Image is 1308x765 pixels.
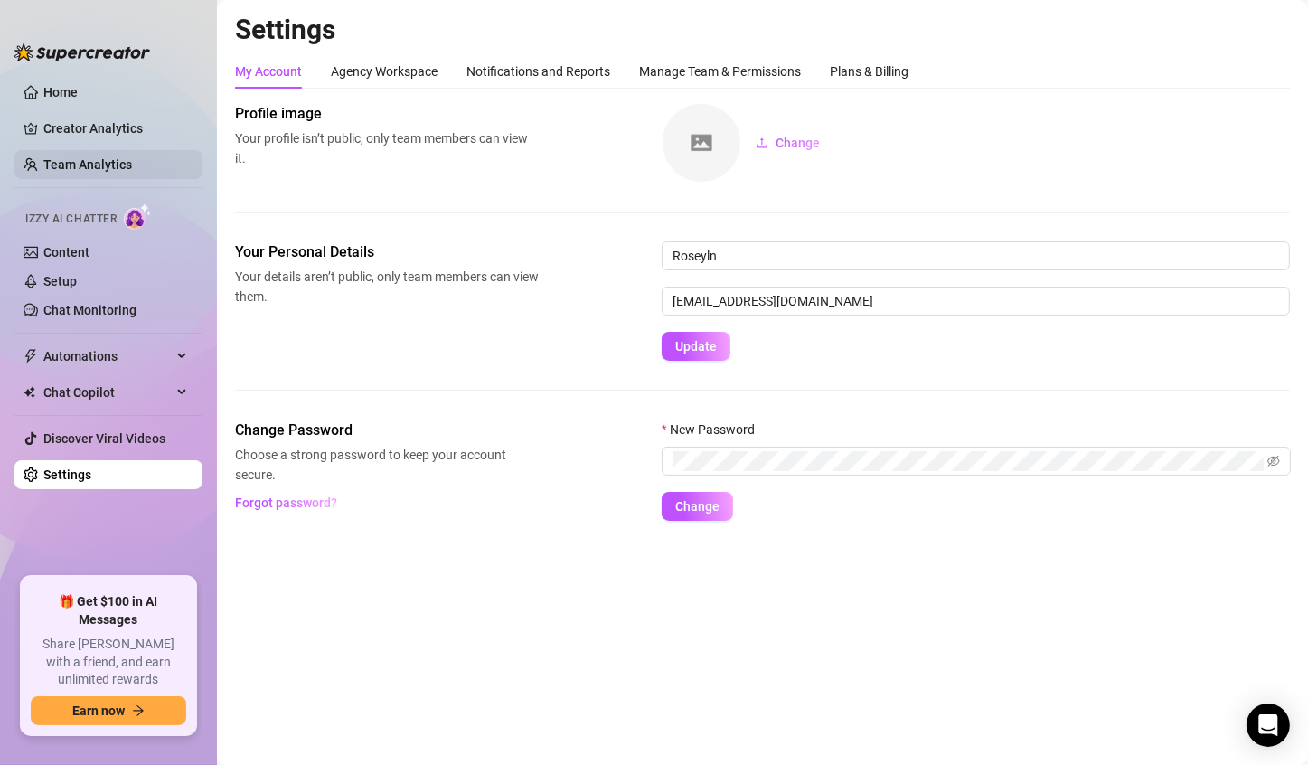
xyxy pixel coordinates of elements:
img: logo-BBDzfeDw.svg [14,43,150,61]
label: New Password [662,420,767,439]
a: Content [43,245,89,260]
div: Plans & Billing [830,61,908,81]
input: New Password [673,451,1264,471]
span: Change Password [235,420,539,441]
span: 🎁 Get $100 in AI Messages [31,593,186,628]
span: Your Personal Details [235,241,539,263]
button: Change [662,492,733,521]
a: Team Analytics [43,157,132,172]
span: Update [675,339,717,354]
span: Your details aren’t public, only team members can view them. [235,267,539,307]
button: Earn nowarrow-right [31,696,186,725]
a: Creator Analytics [43,114,188,143]
a: Discover Viral Videos [43,431,165,446]
div: Manage Team & Permissions [639,61,801,81]
input: Enter name [662,241,1290,270]
img: square-placeholder.png [663,104,740,182]
span: Your profile isn’t public, only team members can view it. [235,128,539,168]
a: Settings [43,467,91,482]
img: Chat Copilot [24,386,35,399]
span: Earn now [72,704,125,718]
img: AI Chatter [124,203,152,230]
a: Setup [43,274,77,288]
span: Forgot password? [236,496,338,510]
span: Choose a strong password to keep your account secure. [235,445,539,485]
div: My Account [235,61,302,81]
span: Chat Copilot [43,378,172,407]
span: Change [776,136,820,150]
a: Chat Monitoring [43,303,136,317]
input: Enter new email [662,287,1290,316]
span: Profile image [235,103,539,125]
span: arrow-right [132,704,145,717]
a: Home [43,85,78,99]
button: Change [741,128,834,157]
span: upload [756,137,768,149]
span: thunderbolt [24,349,38,364]
div: Open Intercom Messenger [1247,704,1290,747]
span: eye-invisible [1267,455,1280,467]
button: Update [662,332,730,361]
h2: Settings [235,13,1290,47]
span: Izzy AI Chatter [25,211,117,228]
span: Share [PERSON_NAME] with a friend, and earn unlimited rewards [31,636,186,689]
button: Forgot password? [235,488,338,517]
div: Agency Workspace [331,61,438,81]
span: Change [675,499,720,514]
span: Automations [43,342,172,371]
div: Notifications and Reports [466,61,610,81]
